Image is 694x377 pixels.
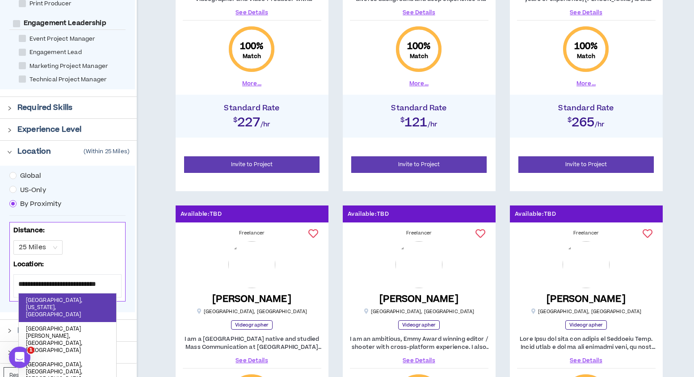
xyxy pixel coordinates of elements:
img: 5Jf8geGFheqLvfARhrzInYffgAJXykeBd9aUhPa6.png [563,241,610,288]
h2: $265 [514,113,658,129]
div: [GEOGRAPHIC_DATA][PERSON_NAME], [GEOGRAPHIC_DATA], [GEOGRAPHIC_DATA] [19,322,116,358]
a: See Details [350,8,488,17]
span: Engagement Lead [26,48,85,57]
button: More... [409,80,429,88]
p: [GEOGRAPHIC_DATA] , [GEOGRAPHIC_DATA] [197,308,307,315]
button: Invite to Project [518,156,654,173]
p: Lore Ipsu dol sita con adipis el Seddoeiu Temp. Incid utlab e dol ma ali enimadmi veni, qu nost e... [517,335,656,351]
a: See Details [517,8,656,17]
small: Match [243,53,261,60]
p: (Within 25 Miles) [84,148,130,155]
img: 7cKxHl2mw2bxjiiICaKqbf9b0wlDVktauVxdP86E.png [228,241,275,288]
p: Industries [17,325,55,336]
span: right [7,106,12,111]
span: 100 % [240,40,264,53]
h5: [PERSON_NAME] [379,293,458,305]
p: [GEOGRAPHIC_DATA] , [GEOGRAPHIC_DATA] [531,308,642,315]
div: Freelancer [183,230,321,237]
a: See Details [517,356,656,364]
div: Freelancer [350,230,488,237]
p: Videographer [565,320,607,330]
span: 25 Miles [19,241,57,254]
button: More... [242,80,261,88]
span: /hr [595,120,605,129]
span: right [7,328,12,333]
span: Event Project Manager [26,35,99,43]
span: 1 [27,347,34,354]
button: Invite to Project [184,156,320,173]
h4: Standard Rate [180,104,324,113]
h2: $121 [347,113,491,129]
p: Location: [13,260,122,269]
p: I am a [GEOGRAPHIC_DATA] native and studied Mass Communication at [GEOGRAPHIC_DATA][US_STATE]. Wi... [183,335,321,351]
span: right [7,350,12,355]
span: Engagement Leadership [20,19,110,28]
span: /hr [428,120,438,129]
p: I am an ambitious, Emmy Award winning editor / shooter with cross-platform experience. I also hav... [350,335,488,351]
span: 100 % [407,40,431,53]
iframe: Intercom live chat [9,347,30,368]
div: [GEOGRAPHIC_DATA], [US_STATE], [GEOGRAPHIC_DATA] [19,293,116,322]
p: Experience Level [17,124,81,135]
h4: Standard Rate [514,104,658,113]
small: Match [410,53,429,60]
small: Match [577,53,596,60]
h4: Standard Rate [347,104,491,113]
img: sHmgUgb3hoZvcrLmz0L2nLFUEl0D49lK7TeBomsn.png [395,241,442,288]
span: By Proximity [17,199,65,209]
p: Location [17,146,51,157]
span: Global [17,171,45,181]
a: See Details [183,8,321,17]
button: More... [576,80,596,88]
span: Technical Project Manager [26,75,111,84]
span: /hr [261,120,271,129]
p: Distance: [13,226,45,235]
h5: [PERSON_NAME] [547,293,626,305]
span: 100 % [574,40,598,53]
button: Invite to Project [351,156,487,173]
p: Videographer [231,320,273,330]
p: Videographer [398,320,440,330]
span: right [7,128,12,133]
p: Available: TBD [348,210,389,218]
div: Freelancer [517,230,656,237]
span: right [7,150,12,155]
span: US-Only [17,185,50,195]
p: Required Skills [17,102,72,113]
h5: [PERSON_NAME] [212,293,291,305]
p: Available: TBD [181,210,222,218]
a: See Details [183,356,321,364]
h2: $227 [180,113,324,129]
p: Available: TBD [515,210,556,218]
span: Marketing Project Manager [26,62,112,71]
p: [GEOGRAPHIC_DATA] , [GEOGRAPHIC_DATA] [364,308,475,315]
a: See Details [350,356,488,364]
